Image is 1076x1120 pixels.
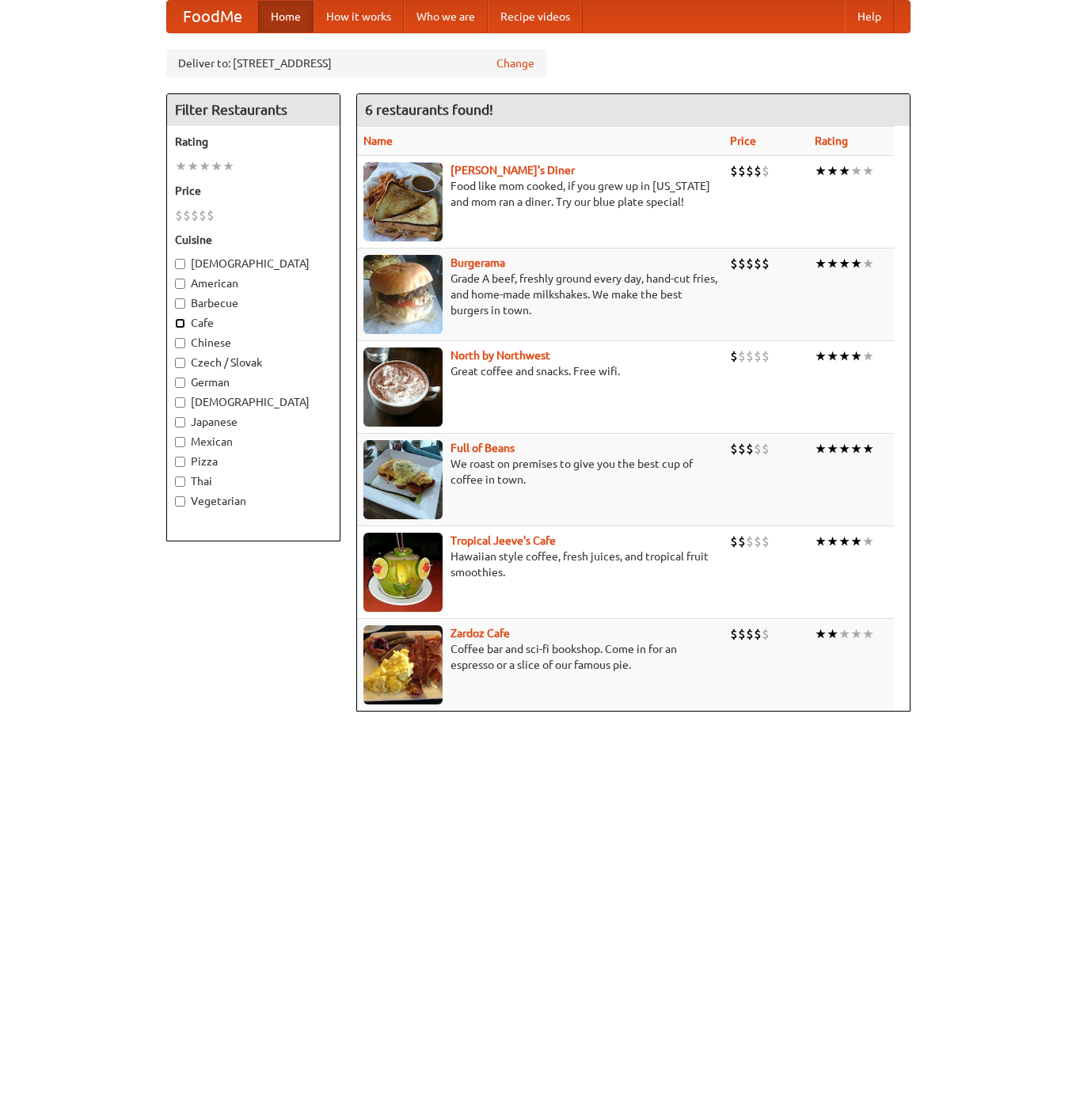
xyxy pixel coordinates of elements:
[850,347,862,365] li: ★
[850,533,862,550] li: ★
[363,641,717,673] p: Coffee bar and sci-fi bookshop. Come in for an espresso or a slice of our famous pie.
[815,347,827,365] li: ★
[175,315,332,331] label: Cafe
[175,279,185,289] input: American
[838,255,850,272] li: ★
[730,440,738,457] li: $
[488,1,583,32] a: Recipe videos
[862,533,874,550] li: ★
[827,347,838,365] li: ★
[175,232,332,248] h5: Cuisine
[314,1,404,32] a: How it works
[730,625,738,643] li: $
[762,162,770,180] li: $
[730,255,738,272] li: $
[175,207,183,224] li: $
[738,255,746,272] li: $
[496,55,534,71] a: Change
[363,625,443,704] img: zardoz.jpg
[175,493,332,509] label: Vegetarian
[845,1,894,32] a: Help
[754,533,762,550] li: $
[451,349,550,362] a: North by Northwest
[175,437,185,447] input: Mexican
[827,255,838,272] li: ★
[175,275,332,291] label: American
[363,363,717,379] p: Great coffee and snacks. Free wifi.
[815,440,827,457] li: ★
[827,625,838,643] li: ★
[451,534,556,547] a: Tropical Jeeve's Cafe
[738,533,746,550] li: $
[451,256,505,269] a: Burgerama
[838,625,850,643] li: ★
[730,533,738,550] li: $
[451,442,515,454] b: Full of Beans
[815,533,827,550] li: ★
[175,496,185,507] input: Vegetarian
[175,374,332,390] label: German
[363,271,717,318] p: Grade A beef, freshly ground every day, hand-cut fries, and home-made milkshakes. We make the bes...
[746,255,754,272] li: $
[738,347,746,365] li: $
[815,625,827,643] li: ★
[175,183,332,199] h5: Price
[738,440,746,457] li: $
[754,162,762,180] li: $
[175,318,185,328] input: Cafe
[166,49,546,78] div: Deliver to: [STREET_ADDRESS]
[167,94,340,126] h4: Filter Restaurants
[363,135,393,147] a: Name
[746,162,754,180] li: $
[762,533,770,550] li: $
[762,255,770,272] li: $
[175,295,332,311] label: Barbecue
[258,1,314,32] a: Home
[175,355,332,370] label: Czech / Slovak
[827,162,838,180] li: ★
[850,255,862,272] li: ★
[363,347,443,427] img: north.jpg
[167,1,258,32] a: FoodMe
[850,625,862,643] li: ★
[730,347,738,365] li: $
[746,440,754,457] li: $
[850,440,862,457] li: ★
[862,440,874,457] li: ★
[738,162,746,180] li: $
[363,178,717,210] p: Food like mom cooked, if you grew up in [US_STATE] and mom ran a diner. Try our blue plate special!
[175,417,185,427] input: Japanese
[363,255,443,334] img: burgerama.jpg
[862,625,874,643] li: ★
[175,338,185,348] input: Chinese
[363,162,443,241] img: sallys.jpg
[754,625,762,643] li: $
[175,473,332,489] label: Thai
[175,158,187,175] li: ★
[762,347,770,365] li: $
[211,158,222,175] li: ★
[175,256,332,271] label: [DEMOGRAPHIC_DATA]
[222,158,234,175] li: ★
[175,394,332,410] label: [DEMOGRAPHIC_DATA]
[191,207,199,224] li: $
[175,434,332,450] label: Mexican
[862,162,874,180] li: ★
[175,454,332,469] label: Pizza
[175,259,185,269] input: [DEMOGRAPHIC_DATA]
[838,162,850,180] li: ★
[199,158,211,175] li: ★
[762,625,770,643] li: $
[827,440,838,457] li: ★
[451,164,575,177] a: [PERSON_NAME]'s Diner
[762,440,770,457] li: $
[175,335,332,351] label: Chinese
[365,102,493,117] ng-pluralize: 6 restaurants found!
[187,158,199,175] li: ★
[838,533,850,550] li: ★
[363,549,717,580] p: Hawaiian style coffee, fresh juices, and tropical fruit smoothies.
